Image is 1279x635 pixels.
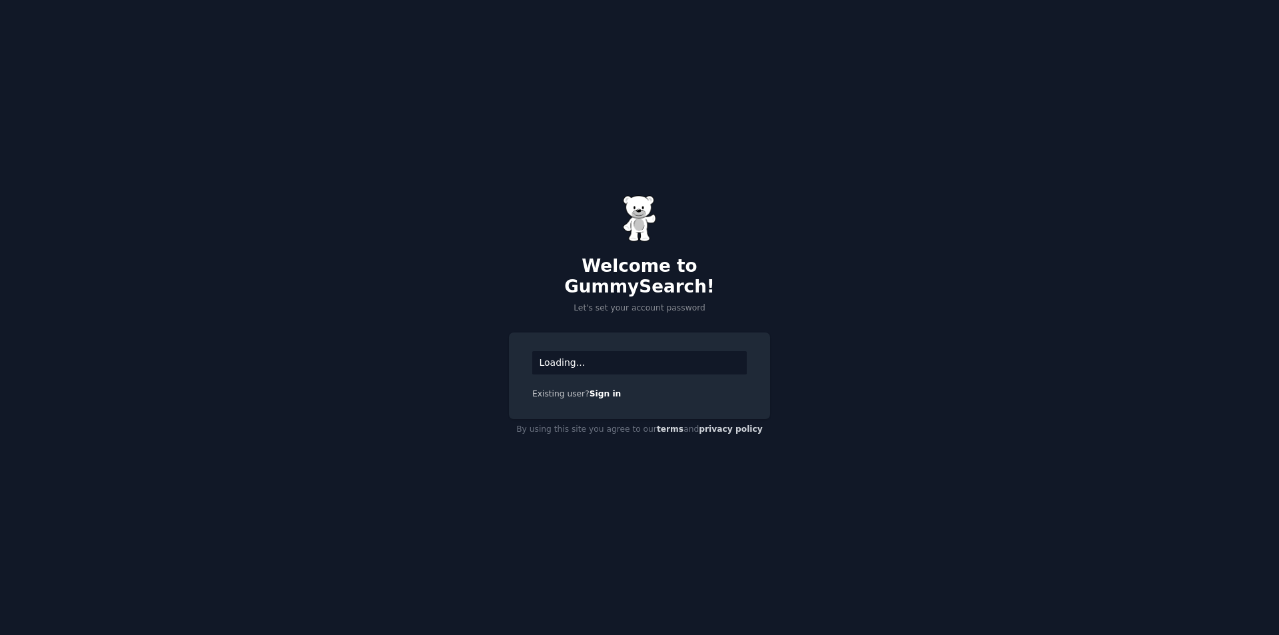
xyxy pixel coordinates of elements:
img: Gummy Bear [623,195,656,242]
h2: Welcome to GummySearch! [509,256,770,298]
div: Loading... [532,351,747,374]
a: Sign in [590,389,622,398]
div: By using this site you agree to our and [509,419,770,440]
a: terms [657,424,683,434]
a: privacy policy [699,424,763,434]
p: Let's set your account password [509,303,770,315]
span: Existing user? [532,389,590,398]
